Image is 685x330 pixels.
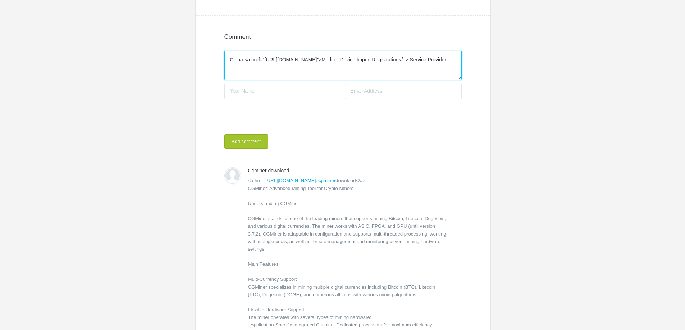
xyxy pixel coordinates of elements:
iframe: reCAPTCHA [224,103,334,131]
img: 94130049e4d376975128ae54b5ca55f1 [225,168,240,183]
a: [URL][DOMAIN_NAME]>cgminer [266,178,335,183]
button: Add comment [224,134,269,149]
span: Cgminer download [248,168,455,173]
input: Your Name [224,84,341,99]
h4: Comment [224,34,462,40]
input: Email Address [345,84,462,99]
